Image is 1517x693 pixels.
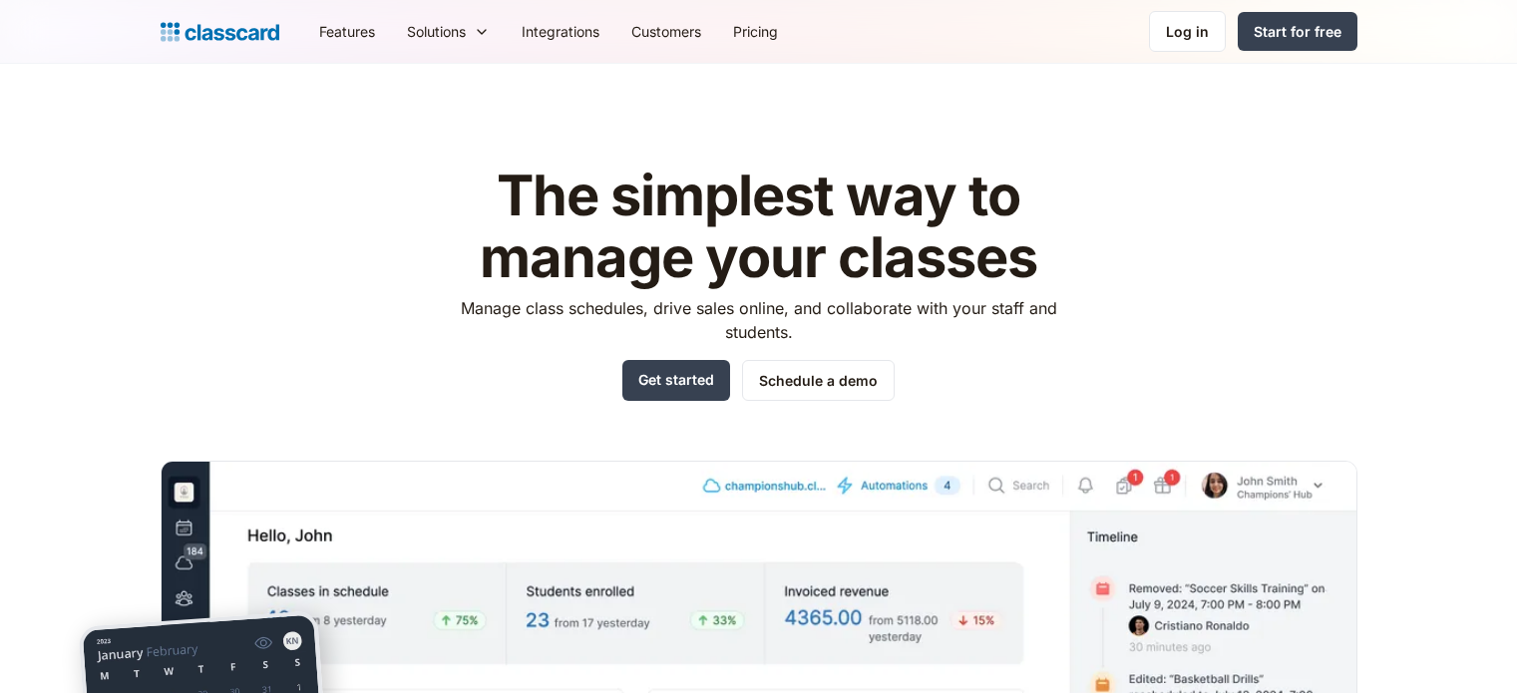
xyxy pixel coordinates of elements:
div: Start for free [1254,21,1341,42]
div: Solutions [391,9,506,54]
a: Schedule a demo [742,360,895,401]
a: Log in [1149,11,1226,52]
div: Log in [1166,21,1209,42]
a: Customers [615,9,717,54]
h1: The simplest way to manage your classes [442,166,1075,288]
a: home [161,18,279,46]
a: Start for free [1238,12,1357,51]
a: Integrations [506,9,615,54]
a: Get started [622,360,730,401]
a: Pricing [717,9,794,54]
div: Solutions [407,21,466,42]
p: Manage class schedules, drive sales online, and collaborate with your staff and students. [442,296,1075,344]
a: Features [303,9,391,54]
